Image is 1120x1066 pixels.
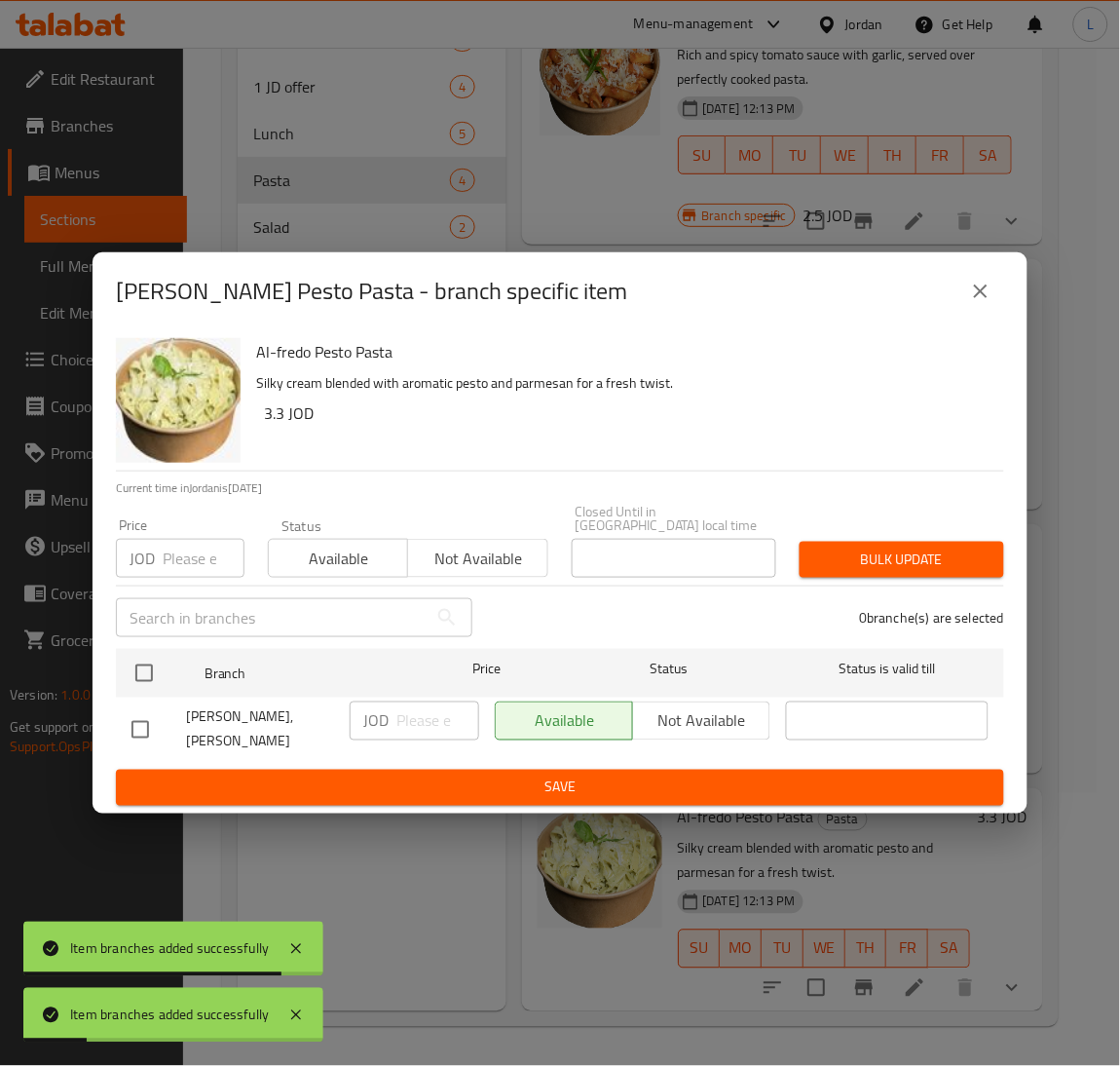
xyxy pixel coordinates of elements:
[116,598,428,637] input: Search in branches
[163,539,244,578] input: Please enter price
[568,657,770,681] span: Status
[116,770,1004,806] button: Save
[116,338,241,463] img: Al-fredo Pesto Pasta
[70,1005,269,1026] div: Item branches added successfully
[957,268,1004,315] button: close
[264,400,989,427] h6: 3.3 JOD
[815,548,989,572] span: Bulk update
[407,539,547,578] button: Not available
[70,938,269,960] div: Item branches added successfully
[130,547,155,570] p: JOD
[116,479,1004,497] p: Current time in Jordan is [DATE]
[363,709,389,733] p: JOD
[786,657,989,681] span: Status is valid till
[268,539,408,578] button: Available
[800,542,1004,578] button: Bulk update
[256,371,989,396] p: Silky cream blended with aromatic pesto and parmesan for a fresh twist.
[416,545,540,573] span: Not available
[205,662,407,686] span: Branch
[256,338,989,365] h6: Al-fredo Pesto Pasta
[131,776,989,800] span: Save
[423,657,552,681] span: Price
[277,545,400,573] span: Available
[186,705,334,754] span: [PERSON_NAME], [PERSON_NAME]
[396,702,479,741] input: Please enter price
[859,608,1004,628] p: 0 branche(s) are selected
[116,276,627,307] h2: [PERSON_NAME] Pesto Pasta - branch specific item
